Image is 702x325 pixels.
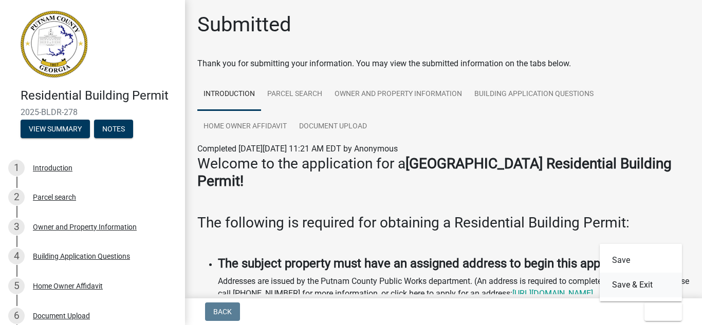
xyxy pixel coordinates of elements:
[33,164,72,171] div: Introduction
[33,253,130,260] div: Building Application Questions
[213,308,232,316] span: Back
[94,120,133,138] button: Notes
[21,88,177,103] h4: Residential Building Permit
[218,275,690,300] p: Addresses are issued by the Putnam County Public Works department. (An address is required to com...
[8,189,25,205] div: 2
[197,78,261,111] a: Introduction
[468,78,600,111] a: Building Application Questions
[600,244,682,301] div: Exit
[33,282,103,290] div: Home Owner Affidavit
[8,308,25,324] div: 6
[197,214,690,232] h3: The following is required for obtaining a Residential Building Permit:
[94,125,133,133] wm-modal-confirm: Notes
[21,120,90,138] button: View Summary
[8,160,25,176] div: 1
[293,110,373,143] a: Document Upload
[600,273,682,297] button: Save & Exit
[8,219,25,235] div: 3
[328,78,468,111] a: Owner and Property Information
[21,11,87,78] img: Putnam County, Georgia
[197,155,672,189] strong: [GEOGRAPHIC_DATA] Residential Building Permit!
[8,278,25,294] div: 5
[21,107,164,117] span: 2025-BLDR-278
[33,223,137,231] div: Owner and Property Information
[197,155,690,189] h3: Welcome to the application for a
[653,308,668,316] span: Exit
[261,78,328,111] a: Parcel search
[8,248,25,264] div: 4
[600,248,682,273] button: Save
[205,302,240,321] button: Back
[218,256,641,271] strong: The subject property must have an assigned address to begin this application
[197,12,291,37] h1: Submitted
[512,289,593,298] a: [URL][DOMAIN_NAME]
[197,58,690,70] div: Thank you for submitting your information. You may view the submitted information on the tabs below.
[33,312,90,319] div: Document Upload
[644,302,682,321] button: Exit
[33,194,76,201] div: Parcel search
[197,144,398,154] span: Completed [DATE][DATE] 11:21 AM EDT by Anonymous
[197,110,293,143] a: Home Owner Affidavit
[21,125,90,133] wm-modal-confirm: Summary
